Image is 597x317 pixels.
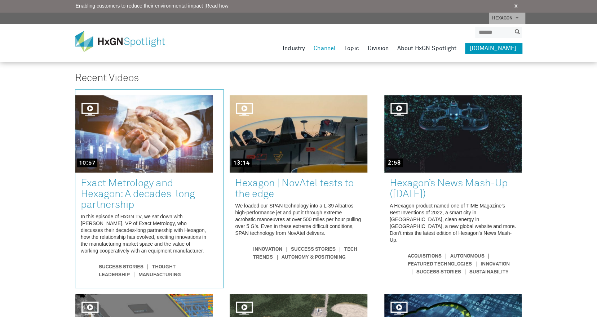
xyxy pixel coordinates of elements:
[314,43,336,53] a: Channel
[75,31,176,52] img: HxGN Spotlight
[397,43,457,53] a: About HxGN Spotlight
[344,43,359,53] a: Topic
[76,2,229,10] span: Enabling customers to reduce their environmental impact |
[75,73,522,84] h3: Recent Videos
[205,3,228,9] a: Read how
[75,90,224,288] a: Exact Metrology and Hexagon: A decades-long partnership
[489,13,525,24] a: HEXAGON
[373,90,522,285] a: Hexagon’s News Mash-Up (November 2022)
[224,90,372,270] a: Hexagon | NovAtel tests to the edge
[465,43,522,53] a: [DOMAIN_NAME]
[514,2,518,11] a: X
[283,43,305,53] a: Industry
[368,43,389,53] a: Division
